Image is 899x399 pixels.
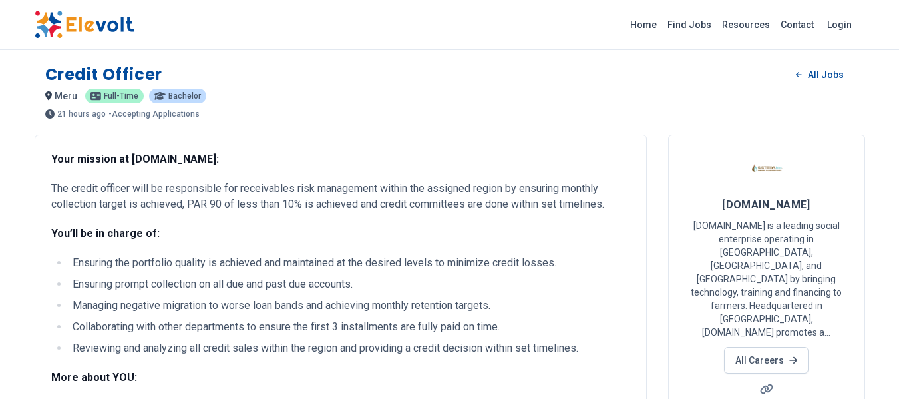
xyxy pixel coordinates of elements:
li: Managing negative migration to worse loan bands and achieving monthly retention targets. [69,298,630,314]
a: All Careers [724,347,809,374]
img: Sistema.bio [750,151,783,185]
li: Ensuring prompt collection on all due and past due accounts. [69,276,630,292]
span: meru [55,91,77,101]
li: Ensuring the portfolio quality is achieved and maintained at the desired levels to minimize credi... [69,255,630,271]
p: The credit officer will be responsible for receivables risk management within the assigned region... [51,181,630,212]
strong: You’ll be in charge of: [51,227,160,240]
li: Collaborating with other departments to ensure the first 3 installments are fully paid on time. [69,319,630,335]
span: [DOMAIN_NAME] [722,199,810,211]
a: Find Jobs [662,14,717,35]
a: Resources [717,14,775,35]
a: All Jobs [785,65,854,85]
a: Home [625,14,662,35]
h1: Credit Officer [45,64,162,85]
strong: More about YOU: [51,371,137,384]
a: Contact [775,14,819,35]
strong: Your mission at [DOMAIN_NAME]: [51,153,219,165]
span: Full-time [104,92,138,100]
a: Login [819,11,860,38]
span: 21 hours ago [57,110,106,118]
p: [DOMAIN_NAME] is a leading social enterprise operating in [GEOGRAPHIC_DATA], [GEOGRAPHIC_DATA], a... [685,219,848,339]
span: Bachelor [168,92,201,100]
li: Reviewing and analyzing all credit sales within the region and providing a credit decision within... [69,340,630,356]
img: Elevolt [35,11,134,39]
p: - Accepting Applications [108,110,200,118]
